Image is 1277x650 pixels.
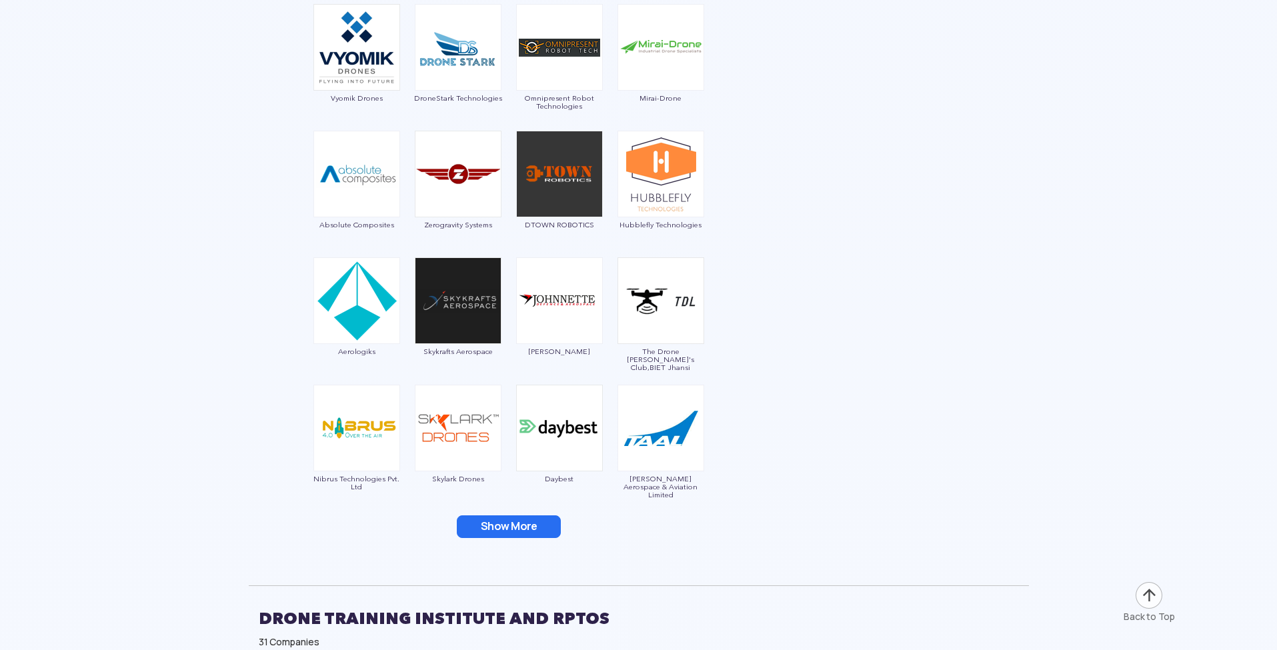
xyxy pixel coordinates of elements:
span: Nibrus Technologies Pvt. Ltd [313,475,401,491]
span: Aerologiks [313,347,401,355]
a: Vyomik Drones [313,41,401,102]
img: ic_daybest.png [516,385,603,471]
button: Show More [457,515,561,538]
a: Omnipresent Robot Technologies [515,41,603,110]
span: DroneStark Technologies [414,94,502,102]
span: Hubblefly Technologies [617,221,705,229]
span: [PERSON_NAME] Aerospace & Aviation Limited [617,475,705,499]
a: Skylark Drones [414,421,502,483]
span: Skykrafts Aerospace [414,347,502,355]
a: Absolute Composites [313,167,401,229]
span: Skylark Drones [414,475,502,483]
img: ic_mirai-drones.png [617,4,704,91]
img: ic_hubblefly.png [617,131,704,217]
span: Vyomik Drones [313,94,401,102]
img: ic_omnipresent.png [516,4,603,91]
img: ic_vyomik.png [313,4,400,91]
a: Skykrafts Aerospace [414,294,502,355]
a: Hubblefly Technologies [617,167,705,229]
span: The Drone [PERSON_NAME]'s Club,BIET Jhansi [617,347,705,371]
a: [PERSON_NAME] [515,294,603,355]
a: The Drone [PERSON_NAME]'s Club,BIET Jhansi [617,294,705,371]
h2: DRONE TRAINING INSTITUTE AND RPTOS [259,602,1019,635]
img: ic_zerogravity.png [415,131,501,217]
img: ic_johnnette.png [516,257,603,344]
img: ic_droneStark.png [415,4,501,91]
a: Daybest [515,421,603,483]
span: Absolute Composites [313,221,401,229]
img: ic_nibrus.png [313,385,400,471]
div: 31 Companies [259,635,1019,649]
span: Daybest [515,475,603,483]
a: DroneStark Technologies [414,41,502,102]
span: Omnipresent Robot Technologies [515,94,603,110]
a: Nibrus Technologies Pvt. Ltd [313,421,401,491]
a: Zerogravity Systems [414,167,502,229]
img: img_dtown.png [516,131,603,217]
img: ic_skylark.png [415,385,501,471]
img: ic_skykrafts.png [415,257,501,344]
a: Aerologiks [313,294,401,355]
img: ic_thedronelearners.png [617,257,704,344]
img: ic_arrow-up.png [1134,581,1164,610]
span: [PERSON_NAME] [515,347,603,355]
span: Zerogravity Systems [414,221,502,229]
img: ic_aerologiks.png [313,257,400,344]
a: Mirai-Drone [617,41,705,102]
a: DTOWN ROBOTICS [515,167,603,229]
div: Back to Top [1124,610,1175,623]
img: ic_tanejaaerospace.png [617,385,704,471]
span: Mirai-Drone [617,94,705,102]
span: DTOWN ROBOTICS [515,221,603,229]
img: ic_absolutecomposites.png [313,131,400,217]
a: [PERSON_NAME] Aerospace & Aviation Limited [617,421,705,499]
